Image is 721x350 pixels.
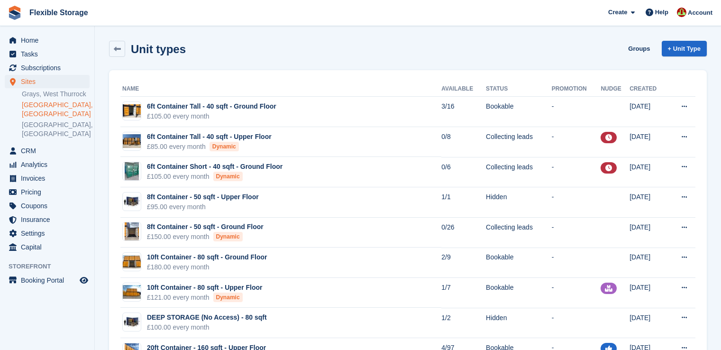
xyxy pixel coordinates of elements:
[441,278,486,308] td: 1/7
[5,61,90,74] a: menu
[552,82,601,97] th: Promotion
[120,82,441,97] th: Name
[21,185,78,199] span: Pricing
[441,248,486,278] td: 2/9
[5,75,90,88] a: menu
[630,308,667,338] td: [DATE]
[147,232,264,242] div: £150.00 every month
[21,240,78,254] span: Capital
[5,34,90,47] a: menu
[5,158,90,171] a: menu
[630,82,667,97] th: Created
[21,61,78,74] span: Subscriptions
[486,308,552,338] td: Hidden
[78,275,90,286] a: Preview store
[5,144,90,157] a: menu
[5,240,90,254] a: menu
[552,218,601,248] td: -
[630,248,667,278] td: [DATE]
[5,274,90,287] a: menu
[147,162,283,172] div: 6ft Container Short - 40 sqft - Ground Floor
[147,101,276,111] div: 6ft Container Tall - 40 sqft - Ground Floor
[26,5,92,20] a: Flexible Storage
[441,97,486,127] td: 3/16
[441,218,486,248] td: 0/26
[21,172,78,185] span: Invoices
[147,142,272,152] div: £85.00 every month
[125,162,139,181] img: 6ft%20Ground%20Outside.jpeg
[486,248,552,278] td: Bookable
[147,172,283,182] div: £105.00 every month
[213,232,243,241] div: Dynamic
[441,157,486,187] td: 0/6
[131,43,186,55] h2: Unit types
[486,187,552,218] td: Hidden
[147,293,262,303] div: £121.00 every month
[21,274,78,287] span: Booking Portal
[552,127,601,157] td: -
[147,262,267,272] div: £180.00 every month
[486,157,552,187] td: Collecting leads
[486,97,552,127] td: Bookable
[147,322,267,332] div: £100.00 every month
[123,134,141,148] img: IMG_9138.jpeg
[147,222,264,232] div: 8ft Container - 50 sqft - Ground Floor
[5,47,90,61] a: menu
[123,285,141,299] img: 10ft%20&%208ft.JPG
[21,227,78,240] span: Settings
[630,157,667,187] td: [DATE]
[21,213,78,226] span: Insurance
[9,262,94,271] span: Storefront
[552,248,601,278] td: -
[213,293,243,302] div: Dynamic
[486,278,552,308] td: Bookable
[5,213,90,226] a: menu
[630,97,667,127] td: [DATE]
[147,283,262,293] div: 10ft Container - 80 sqft - Upper Floor
[441,308,486,338] td: 1/2
[486,127,552,157] td: Collecting leads
[630,218,667,248] td: [DATE]
[147,313,267,322] div: DEEP STORAGE (No Access) - 80 sqft
[125,222,139,241] img: 8ft%20Inside%20%231.JPG
[22,120,90,138] a: [GEOGRAPHIC_DATA], [GEOGRAPHIC_DATA]
[5,227,90,240] a: menu
[441,127,486,157] td: 0/8
[624,41,654,56] a: Groups
[213,172,243,181] div: Dynamic
[21,158,78,171] span: Analytics
[22,90,90,99] a: Grays, West Thurrock
[441,187,486,218] td: 1/1
[123,195,141,209] img: 80-sqft-container.jpg
[552,278,601,308] td: -
[630,187,667,218] td: [DATE]
[630,127,667,157] td: [DATE]
[630,278,667,308] td: [DATE]
[552,187,601,218] td: -
[688,8,712,18] span: Account
[552,157,601,187] td: -
[21,199,78,212] span: Coupons
[147,132,272,142] div: 6ft Container Tall - 40 sqft - Upper Floor
[21,75,78,88] span: Sites
[5,185,90,199] a: menu
[677,8,686,17] img: David Jones
[21,34,78,47] span: Home
[608,8,627,17] span: Create
[147,252,267,262] div: 10ft Container - 80 sqft - Ground Floor
[21,47,78,61] span: Tasks
[147,111,276,121] div: £105.00 every month
[441,82,486,97] th: Available
[123,315,141,329] img: 80-sqft-container.jpg
[552,97,601,127] td: -
[5,172,90,185] a: menu
[552,308,601,338] td: -
[123,104,141,118] img: IMG_9135.jpeg
[147,202,259,212] div: £95.00 every month
[123,255,141,269] img: 10ft%20Inside%20%232.JPG
[22,101,90,119] a: [GEOGRAPHIC_DATA], [GEOGRAPHIC_DATA]
[655,8,668,17] span: Help
[601,82,630,97] th: Nudge
[486,218,552,248] td: Collecting leads
[21,144,78,157] span: CRM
